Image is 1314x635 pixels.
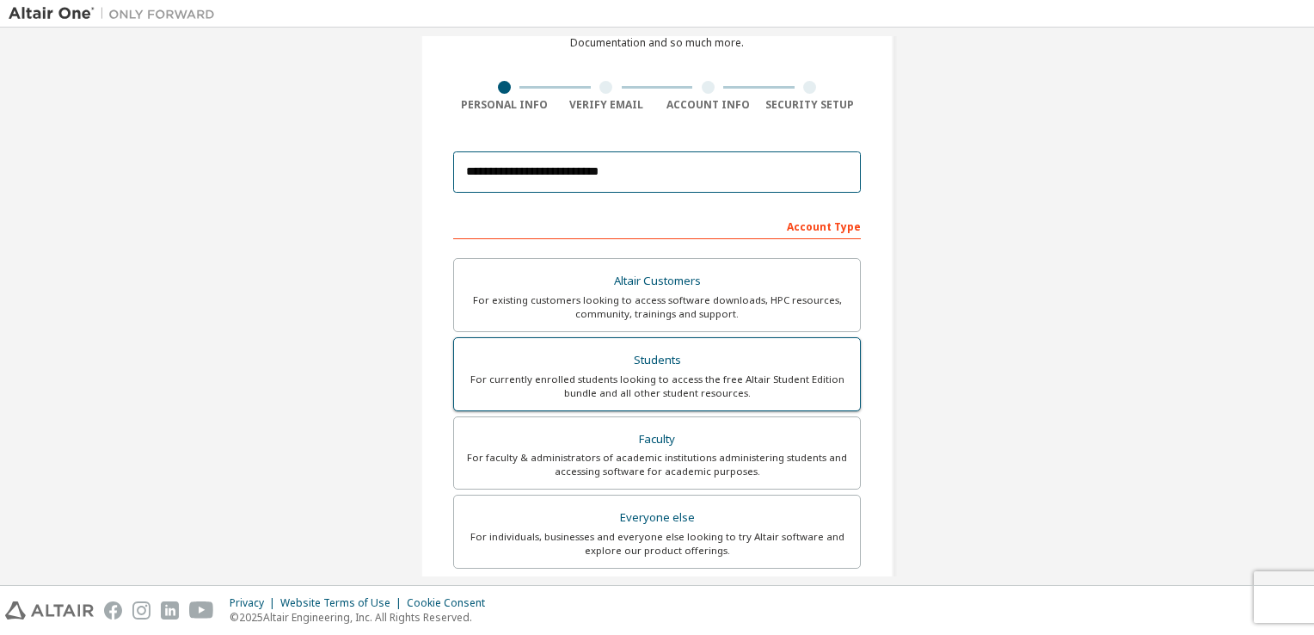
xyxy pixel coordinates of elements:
div: Verify Email [556,98,658,112]
img: Altair One [9,5,224,22]
div: Personal Info [453,98,556,112]
img: youtube.svg [189,601,214,620]
div: Website Terms of Use [280,596,407,610]
div: Cookie Consent [407,596,495,610]
img: altair_logo.svg [5,601,94,620]
div: For faculty & administrators of academic institutions administering students and accessing softwa... [464,451,850,478]
img: instagram.svg [132,601,150,620]
div: Privacy [230,596,280,610]
div: Faculty [464,428,850,452]
div: Account Info [657,98,759,112]
div: For existing customers looking to access software downloads, HPC resources, community, trainings ... [464,293,850,321]
img: facebook.svg [104,601,122,620]
img: linkedin.svg [161,601,179,620]
div: For Free Trials, Licenses, Downloads, Learning & Documentation and so much more. [537,22,777,50]
div: For currently enrolled students looking to access the free Altair Student Edition bundle and all ... [464,373,850,400]
div: Students [464,348,850,373]
div: Security Setup [759,98,862,112]
div: Account Type [453,212,861,239]
div: Altair Customers [464,269,850,293]
div: Everyone else [464,506,850,530]
div: For individuals, businesses and everyone else looking to try Altair software and explore our prod... [464,530,850,558]
p: © 2025 Altair Engineering, Inc. All Rights Reserved. [230,610,495,625]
